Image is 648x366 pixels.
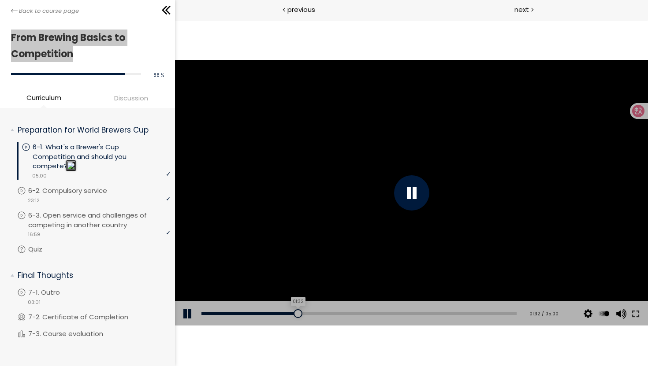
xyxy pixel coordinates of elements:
[153,72,164,78] span: 88 %
[28,244,60,254] p: Quiz
[421,282,437,307] div: Change playback rate
[514,4,529,15] span: next
[32,172,47,180] span: 05:00
[11,7,79,15] a: Back to course page
[350,291,384,298] div: 01:32 / 05:00
[11,30,160,63] h1: From Brewing Basics to Competition
[26,92,61,103] span: Curriculum
[422,282,436,307] button: Play back rate
[18,270,164,281] p: Final Thoughts
[116,277,130,287] div: 01:32
[18,125,164,136] p: Preparation for World Brewers Cup
[28,231,40,238] span: 16:59
[28,211,171,230] p: 6-3. Open service and challenges of competing in another country
[19,7,79,15] span: Back to course page
[33,142,171,171] p: 6-1. What's a Brewer's Cup Competition and should you compete?
[28,197,40,204] span: 23:12
[287,4,315,15] span: previous
[438,282,451,307] button: Volume
[406,282,420,307] button: Video quality
[114,93,148,103] span: Discussion
[28,186,125,196] p: 6-2. Compulsory service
